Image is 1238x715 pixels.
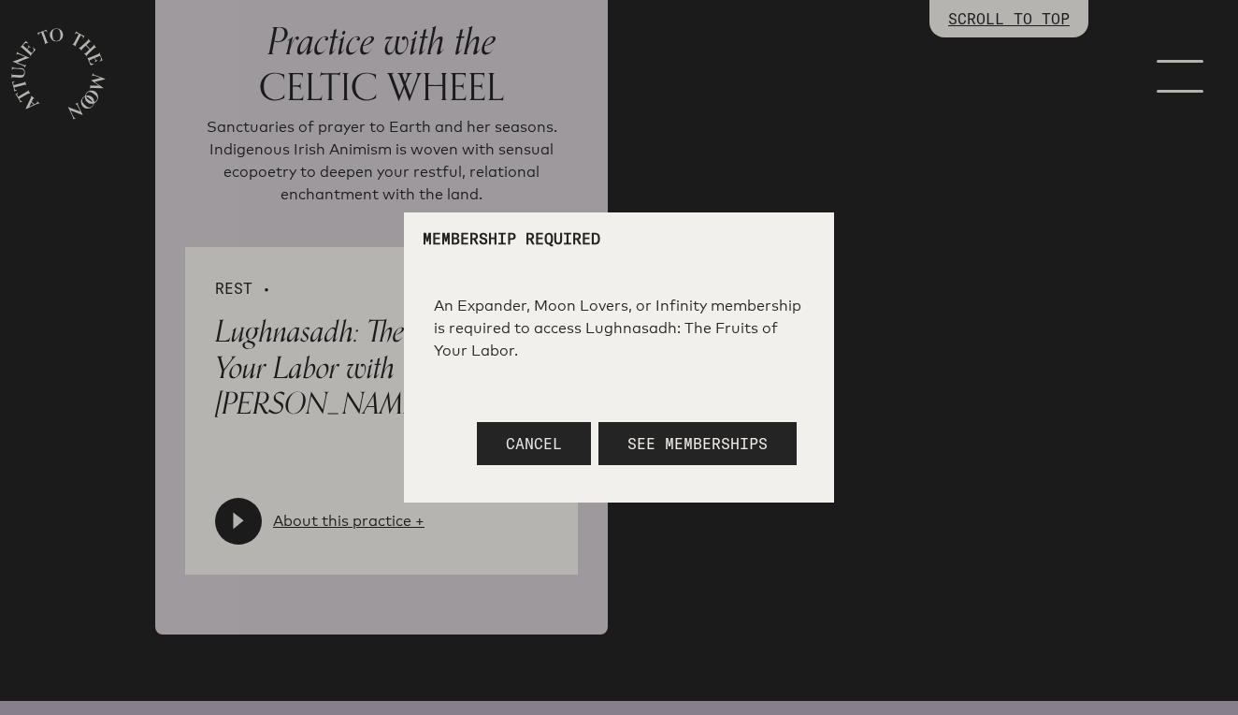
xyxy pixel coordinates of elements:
[506,434,562,453] span: Cancel
[598,422,797,465] button: See Memberships
[477,422,591,465] button: Cancel
[434,295,804,362] div: An Expander, Moon Lovers, or Infinity membership is required to access Lughnasadh: The Fruits of ...
[423,231,815,246] p: Membership Required
[627,434,768,453] span: See Memberships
